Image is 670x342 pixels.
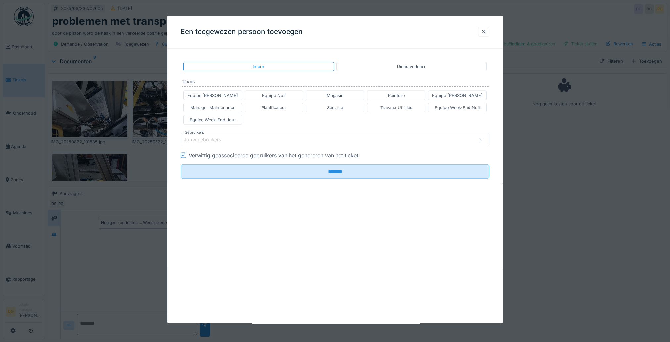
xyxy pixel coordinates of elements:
[190,117,236,123] div: Equipe Week-End Jour
[181,28,303,36] h3: Een toegewezen persoon toevoegen
[326,92,343,99] div: Magasin
[253,64,264,70] div: Intern
[183,129,205,135] label: Gebruikers
[397,64,426,70] div: Dienstverlener
[189,151,358,159] div: Verwittig geassocieerde gebruikers van het genereren van het ticket
[262,92,286,99] div: Equipe Nuit
[327,105,343,111] div: Sécurité
[187,92,238,99] div: Equipe [PERSON_NAME]
[380,105,412,111] div: Travaux Utilities
[432,92,483,99] div: Equipe [PERSON_NAME]
[190,105,235,111] div: Manager Maintenance
[435,105,480,111] div: Equipe Week-End Nuit
[261,105,286,111] div: Planificateur
[182,79,489,87] label: Teams
[388,92,404,99] div: Peinture
[184,136,231,143] div: Jouw gebruikers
